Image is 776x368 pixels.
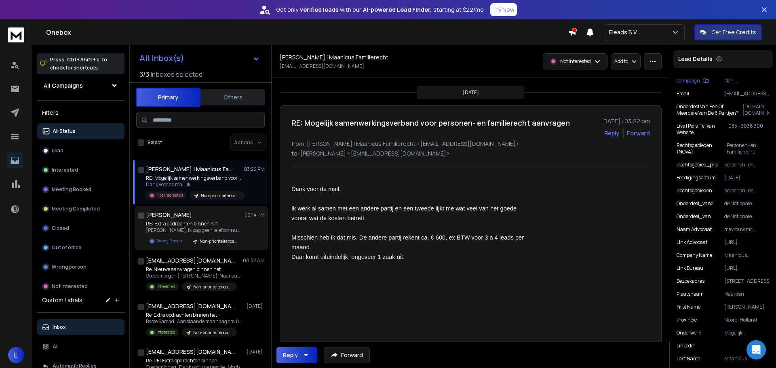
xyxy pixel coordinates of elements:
[677,330,701,336] p: Onderwerp
[156,284,175,290] p: Interested
[614,58,628,65] p: Add to
[724,187,770,194] p: personen- en familierecht
[146,165,235,173] h1: [PERSON_NAME] | Maanicus Familierecht
[52,283,88,290] p: Not Interested
[560,58,591,65] p: Not Interested
[146,312,243,318] p: Re: Extra opdrachten binnen het
[8,347,24,363] button: E
[53,343,59,350] p: All
[146,348,235,356] h1: [EMAIL_ADDRESS][DOMAIN_NAME]
[52,147,63,154] p: Lead
[724,213,770,220] p: de Nationale Adviesbali (NAB)
[677,103,742,116] p: Onderdeel van een of meerdere van de 6 partijen?
[37,319,124,335] button: Inbox
[280,63,364,69] p: [EMAIL_ADDRESS][DOMAIN_NAME]
[711,28,756,36] p: Get Free Credits
[146,175,243,181] p: RE: Mogelijk samenwerkingsverband voor personen-
[146,227,243,233] p: [PERSON_NAME], Ik zag geen telefoonnummer
[363,6,432,14] strong: AI-powered Lead Finder,
[677,239,707,246] p: Link Advocaat
[291,205,518,221] span: Ik werk al samen met een andere partij en een tweede lijkt me wat veel van het goede vooral wat d...
[677,90,689,97] p: Email
[276,6,484,14] p: Get only with our starting at $22/mo
[609,28,641,36] p: Eleads B.V.
[742,103,770,116] p: [DOMAIN_NAME], [DOMAIN_NAME]
[37,143,124,159] button: Lead
[193,330,232,336] p: Non-prioriteitencampagne Hele Dag | Eleads
[724,162,770,168] p: personen- en familierecht
[245,212,265,218] p: 02:14 PM
[724,78,770,84] p: Non-prioriteitencampagne Hele Dag | Eleads
[677,187,712,194] p: rechtsgebieden
[724,278,770,284] p: [STREET_ADDRESS]
[52,244,82,251] p: Out of office
[37,78,124,94] button: All Campaigns
[200,238,238,244] p: Non-prioriteitencampagne Hele Dag | Eleads
[37,259,124,275] button: Wrong person
[677,78,700,84] p: Campaign
[604,129,620,137] button: Reply
[146,257,235,265] h1: [EMAIL_ADDRESS][DOMAIN_NAME]
[724,304,770,310] p: [PERSON_NAME]
[146,221,243,227] p: RE: Extra opdrachten binnen het
[724,265,770,271] p: [URL][DOMAIN_NAME]
[37,107,124,118] h3: Filters
[37,240,124,256] button: Out of office
[724,252,770,259] p: Maanicus Familierecht
[201,193,240,199] p: Non-prioriteitencampagne Hele Dag | Eleads
[724,200,770,207] p: de Nationale Adviesbali (NAB)
[280,53,388,61] h1: [PERSON_NAME] | Maanicus Familierecht
[724,317,770,323] p: Noord-Holland
[276,347,317,363] button: Reply
[42,296,82,304] h3: Custom Labels
[136,88,200,107] button: Primary
[37,201,124,217] button: Meeting Completed
[156,329,175,335] p: Interested
[724,175,770,181] p: [DATE]
[724,291,770,297] p: Naarden
[727,142,770,155] p: Personen- en Familierecht, Echtscheidingen, alimentatiezaken, omgangsregelingen, Jeugdbescherming...
[728,123,770,136] p: 035 - 3038 300
[291,140,650,148] p: from: [PERSON_NAME] | Maanicus Familierecht <[EMAIL_ADDRESS][DOMAIN_NAME]>
[133,50,266,66] button: All Inbox(s)
[724,226,770,233] p: mevrouw mr. [PERSON_NAME]
[37,339,124,355] button: All
[677,123,728,136] p: Live | Pers. Tel van Website
[677,175,716,181] p: Beedigingsdatum
[139,54,184,62] h1: All Inbox(s)
[146,318,243,325] p: Beste Samad, Aanstaande maandag om 11.30
[677,162,718,168] p: rechtsgebied_prio
[146,181,243,188] p: Dank voor de mail. Ik
[677,252,712,259] p: Company Name
[493,6,515,14] p: Try Now
[490,3,517,16] button: Try Now
[677,343,696,349] p: linkedin
[53,128,76,135] p: All Status
[52,264,86,270] p: Wrong person
[52,206,100,212] p: Meeting Completed
[746,340,766,360] div: Open Intercom Messenger
[46,27,568,37] h1: Onebox
[694,24,762,40] button: Get Free Credits
[148,139,162,146] label: Select
[677,213,711,220] p: onderdeel_van
[200,88,265,106] button: Others
[463,89,479,96] p: [DATE]
[156,192,183,198] p: Not Interested
[601,117,650,125] p: [DATE] : 03:22 pm
[247,303,265,309] p: [DATE]
[324,347,370,363] button: Forward
[243,257,265,264] p: 08:52 AM
[37,123,124,139] button: All Status
[724,330,770,336] p: Mogelijk samenwerkingsverband voor personen- en familierecht aanvragen
[52,167,78,173] p: Interested
[677,304,700,310] p: First Name
[37,278,124,294] button: Not Interested
[37,181,124,198] button: Meeting Booked
[678,55,713,63] p: Lead Details
[50,56,107,72] p: Press to check for shortcuts.
[8,27,24,42] img: logo
[37,162,124,178] button: Interested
